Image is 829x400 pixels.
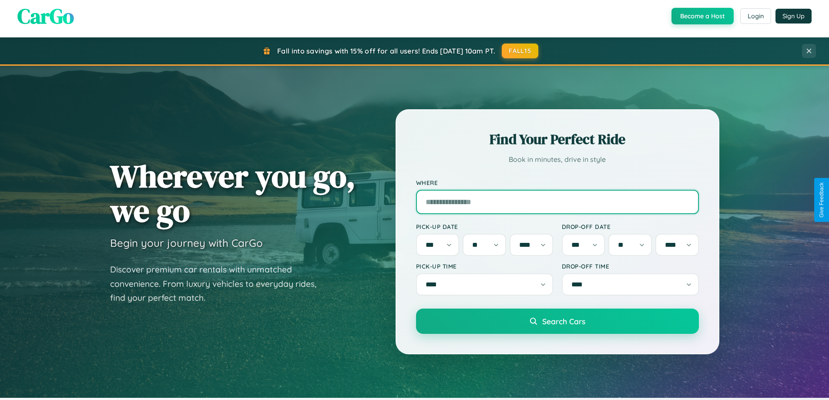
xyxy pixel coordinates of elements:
label: Pick-up Date [416,223,553,230]
span: Fall into savings with 15% off for all users! Ends [DATE] 10am PT. [277,47,495,55]
button: Become a Host [671,8,734,24]
label: Drop-off Time [562,262,699,270]
span: Search Cars [542,316,585,326]
button: Search Cars [416,309,699,334]
span: CarGo [17,2,74,30]
p: Discover premium car rentals with unmatched convenience. From luxury vehicles to everyday rides, ... [110,262,328,305]
h3: Begin your journey with CarGo [110,236,263,249]
div: Give Feedback [819,182,825,218]
button: FALL15 [502,44,538,58]
h2: Find Your Perfect Ride [416,130,699,149]
label: Where [416,179,699,186]
button: Login [740,8,771,24]
button: Sign Up [775,9,812,24]
label: Pick-up Time [416,262,553,270]
label: Drop-off Date [562,223,699,230]
p: Book in minutes, drive in style [416,153,699,166]
h1: Wherever you go, we go [110,159,356,228]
